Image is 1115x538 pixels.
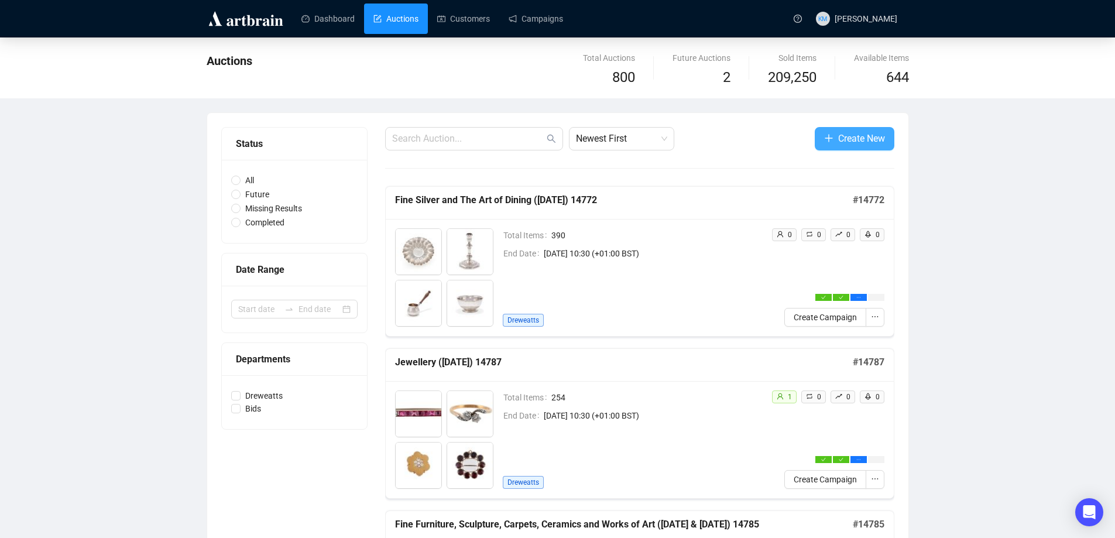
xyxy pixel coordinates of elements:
h5: # 14785 [853,518,884,532]
a: Fine Silver and The Art of Dining ([DATE]) 14772#14772Total Items390End Date[DATE] 10:30 (+01:00 ... [385,186,894,337]
div: Status [236,136,353,151]
button: Create Campaign [784,308,866,327]
span: retweet [806,393,813,400]
span: rocket [864,393,872,400]
span: swap-right [284,304,294,314]
img: 3_1.jpg [396,443,441,488]
span: 0 [788,231,792,239]
span: ellipsis [856,457,861,462]
img: 1_1.jpg [396,391,441,437]
img: 4_1.jpg [447,280,493,326]
span: search [547,134,556,143]
span: Dreweatts [503,476,544,489]
input: Search Auction... [392,132,544,146]
span: question-circle [794,15,802,23]
span: [DATE] 10:30 (+01:00 BST) [544,409,762,422]
img: 1_1.jpg [396,229,441,275]
span: 209,250 [768,67,816,89]
span: 254 [551,391,762,404]
span: user [777,231,784,238]
span: 800 [612,69,635,85]
span: user [777,393,784,400]
span: check [821,295,826,300]
a: Jewellery ([DATE]) 14787#14787Total Items254End Date[DATE] 10:30 (+01:00 BST)Dreweattsuser1retwee... [385,348,894,499]
span: [PERSON_NAME] [835,14,897,23]
span: ellipsis [871,475,879,483]
img: logo [207,9,285,28]
span: Create Campaign [794,311,857,324]
span: rise [835,393,842,400]
span: rocket [864,231,872,238]
a: Campaigns [509,4,563,34]
span: 644 [886,69,909,85]
div: Total Auctions [583,52,635,64]
h5: # 14772 [853,193,884,207]
span: Completed [241,216,289,229]
span: plus [824,133,833,143]
div: Departments [236,352,353,366]
span: Create New [838,131,885,146]
button: Create New [815,127,894,150]
button: Create Campaign [784,470,866,489]
span: Total Items [503,229,551,242]
span: ellipsis [856,295,861,300]
span: KM [818,13,828,23]
span: ellipsis [871,313,879,321]
span: 0 [876,231,880,239]
span: 390 [551,229,762,242]
span: Total Items [503,391,551,404]
span: Auctions [207,54,252,68]
span: 0 [846,393,850,401]
span: 0 [817,393,821,401]
a: Customers [437,4,490,34]
span: rise [835,231,842,238]
a: Dashboard [301,4,355,34]
span: check [839,295,843,300]
span: End Date [503,409,544,422]
span: 0 [846,231,850,239]
div: Sold Items [768,52,816,64]
div: Date Range [236,262,353,277]
span: Missing Results [241,202,307,215]
span: retweet [806,231,813,238]
span: Bids [241,402,266,415]
span: All [241,174,259,187]
img: 4_1.jpg [447,443,493,488]
div: Future Auctions [673,52,730,64]
span: [DATE] 10:30 (+01:00 BST) [544,247,762,260]
span: check [821,457,826,462]
input: Start date [238,303,280,316]
div: Open Intercom Messenger [1075,498,1103,526]
span: Dreweatts [503,314,544,327]
img: 2_1.jpg [447,229,493,275]
span: 0 [817,231,821,239]
span: Dreweatts [241,389,287,402]
span: check [839,457,843,462]
img: 3_1.jpg [396,280,441,326]
input: End date [299,303,340,316]
span: 2 [723,69,730,85]
h5: Fine Furniture, Sculpture, Carpets, Ceramics and Works of Art ([DATE] & [DATE]) 14785 [395,518,853,532]
span: Newest First [576,128,667,150]
a: Auctions [373,4,418,34]
img: 2_1.jpg [447,391,493,437]
span: 1 [788,393,792,401]
span: End Date [503,247,544,260]
span: 0 [876,393,880,401]
h5: Fine Silver and The Art of Dining ([DATE]) 14772 [395,193,853,207]
h5: # 14787 [853,355,884,369]
h5: Jewellery ([DATE]) 14787 [395,355,853,369]
div: Available Items [854,52,909,64]
span: Create Campaign [794,473,857,486]
span: Future [241,188,274,201]
span: to [284,304,294,314]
